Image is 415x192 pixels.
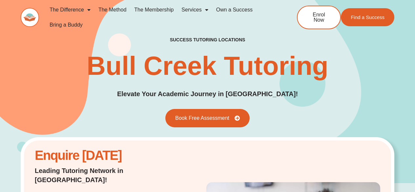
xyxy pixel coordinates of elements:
[46,2,94,17] a: The Difference
[212,2,257,17] a: Own a Success
[351,15,384,20] span: Find a Success
[177,2,212,17] a: Services
[382,160,415,192] iframe: Chat Widget
[307,12,330,23] span: Enrol Now
[35,166,167,184] p: Leading Tutoring Network in [GEOGRAPHIC_DATA]!
[94,2,130,17] a: The Method
[165,109,250,127] a: Book Free Assessment
[46,2,275,32] nav: Menu
[175,116,229,121] span: Book Free Assessment
[46,17,87,32] a: Bring a Buddy
[87,53,328,79] h1: Bull Creek Tutoring
[341,8,394,26] a: Find a Success
[35,151,167,160] h2: Enquire [DATE]
[117,89,298,99] p: Elevate Your Academic Journey in [GEOGRAPHIC_DATA]!
[130,2,177,17] a: The Membership
[297,6,341,29] a: Enrol Now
